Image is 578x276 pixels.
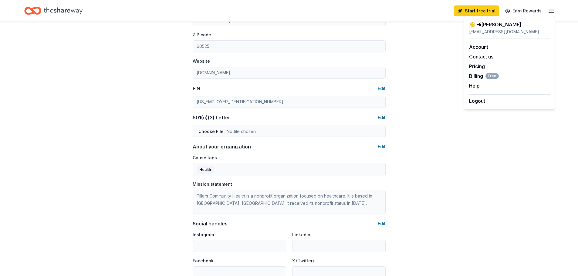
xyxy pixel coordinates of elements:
button: Edit [378,114,386,121]
div: Social handles [193,220,228,227]
button: Edit [378,85,386,92]
button: Health [193,163,386,176]
a: Pricing [469,63,485,69]
span: Free [485,73,499,79]
button: Logout [469,97,485,105]
a: Account [469,44,488,50]
button: Edit [378,220,386,227]
button: Help [469,82,480,89]
span: Billing [469,72,499,80]
a: Home [24,4,83,18]
label: Website [193,58,210,64]
button: BillingFree [469,72,499,80]
label: ZIP code [193,32,211,38]
div: Health [197,166,214,174]
label: Instagram [193,232,214,238]
button: Contact us [469,53,493,60]
label: Mission statement [193,181,232,187]
label: Facebook [193,258,214,264]
label: X (Twitter) [292,258,314,264]
div: 👋 Hi [PERSON_NAME] [469,21,550,28]
input: 12-3456789 [193,96,386,108]
a: Start free trial [454,5,499,16]
div: About your organization [193,143,251,150]
div: 501(c)(3) Letter [193,114,230,121]
div: EIN [193,85,200,92]
label: LinkedIn [292,232,310,238]
a: Earn Rewards [502,5,545,16]
textarea: Pillars Community Health is a nonprofit organization focused on healthcare. It is based in [GEOGR... [193,190,386,214]
label: Cause tags [193,155,217,161]
button: Edit [378,143,386,150]
div: [EMAIL_ADDRESS][DOMAIN_NAME] [469,28,550,35]
input: 12345 (U.S. only) [193,40,386,52]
